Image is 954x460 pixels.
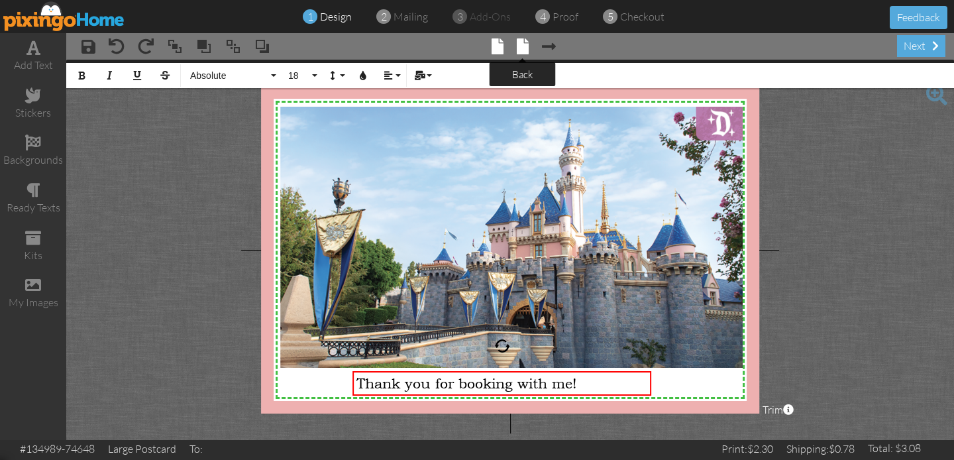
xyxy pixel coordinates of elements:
div: next [897,35,945,57]
span: Thank you for booking with me! [356,375,576,392]
span: To: [189,442,203,455]
button: Italic (⌘I) [97,63,122,88]
span: Absolute [189,70,268,82]
span: Shipping: [786,442,829,455]
span: 18 [287,70,309,82]
div: Total: $3.08 [868,441,921,456]
span: Print: [721,442,747,455]
img: 20250630-170124-904a57cc84c8-original.png [280,107,743,368]
span: proof [553,10,578,23]
img: pixingo logo [3,1,125,31]
button: 18 [282,63,320,88]
span: design [320,10,352,23]
td: Large Postcard [101,440,183,458]
button: Line Height [323,63,348,88]
span: 1 [307,9,313,25]
span: 2 [381,9,387,25]
span: checkout [620,10,664,23]
button: Absolute [184,63,279,88]
span: 4 [540,9,546,25]
button: Feedback [890,6,947,29]
span: 5 [608,9,613,25]
span: Trim [763,402,794,418]
tip-tip: back [512,68,533,81]
button: Underline (⌘U) [125,63,150,88]
td: #134989-74648 [13,440,101,458]
span: add-ons [470,10,511,23]
span: mailing [394,10,428,23]
td: $2.30 [715,440,780,458]
td: $0.78 [780,440,861,458]
button: Strikethrough (⌘S) [152,63,178,88]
